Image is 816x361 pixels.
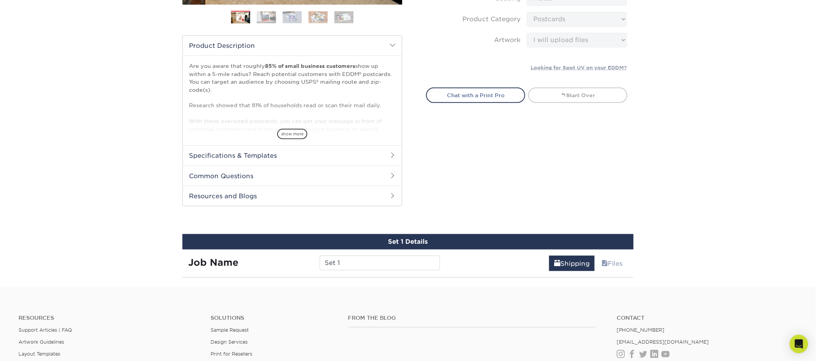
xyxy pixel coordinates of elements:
[528,88,627,103] a: Start Over
[617,339,709,345] a: [EMAIL_ADDRESS][DOMAIN_NAME]
[257,11,276,23] img: EDDM 02
[182,234,634,250] div: Set 1 Details
[320,256,440,270] input: Enter a job name
[211,339,248,345] a: Design Services
[183,186,402,206] h2: Resources and Blogs
[183,166,402,186] h2: Common Questions
[426,88,525,103] a: Chat with a Print Pro
[183,36,402,56] h2: Product Description
[597,256,628,271] a: Files
[309,11,328,23] img: EDDM 04
[617,327,665,333] a: [PHONE_NUMBER]
[283,11,302,23] img: EDDM 03
[183,145,402,165] h2: Specifications & Templates
[19,327,72,333] a: Support Articles | FAQ
[211,327,249,333] a: Sample Request
[790,335,808,353] div: Open Intercom Messenger
[211,315,336,321] h4: Solutions
[277,129,307,139] span: show more
[231,11,250,24] img: EDDM 01
[265,63,355,69] strong: 85% of small business customers
[549,256,595,271] a: Shipping
[348,315,596,321] h4: From the Blog
[554,260,560,267] span: shipping
[19,315,199,321] h4: Resources
[334,11,354,23] img: EDDM 05
[602,260,608,267] span: files
[189,62,396,204] p: Are you aware that roughly show up within a 5-mile radius? Reach potential customers with EDDM® p...
[617,315,797,321] a: Contact
[211,351,252,357] a: Print for Resellers
[188,257,238,268] strong: Job Name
